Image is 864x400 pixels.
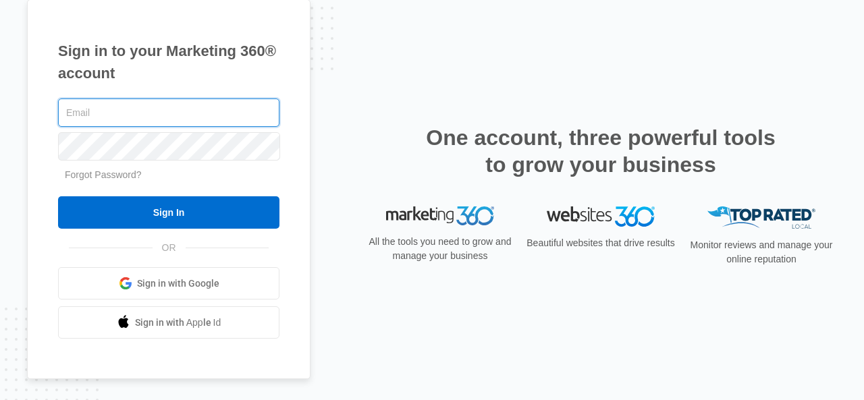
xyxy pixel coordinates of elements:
p: Beautiful websites that drive results [525,236,676,250]
p: All the tools you need to grow and manage your business [364,235,516,263]
a: Forgot Password? [65,169,142,180]
span: OR [153,241,186,255]
img: Top Rated Local [707,206,815,229]
h1: Sign in to your Marketing 360® account [58,40,279,84]
h2: One account, three powerful tools to grow your business [422,124,780,178]
input: Sign In [58,196,279,229]
a: Sign in with Google [58,267,279,299]
p: Monitor reviews and manage your online reputation [686,238,837,266]
input: Email [58,98,279,127]
img: Websites 360 [547,206,655,226]
img: Marketing 360 [386,206,494,225]
a: Sign in with Apple Id [58,306,279,339]
span: Sign in with Apple Id [135,316,221,330]
span: Sign in with Google [137,277,219,291]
